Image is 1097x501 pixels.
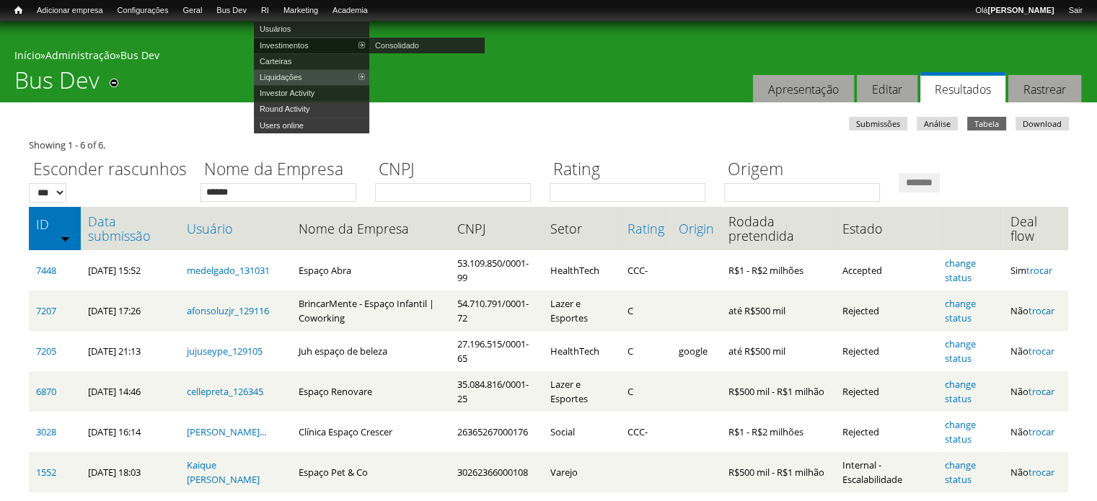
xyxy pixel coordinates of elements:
[450,331,543,371] td: 27.196.515/0001-65
[1003,412,1068,452] td: Não
[291,452,450,492] td: Espaço Pet & Co
[968,4,1061,18] a: Olá[PERSON_NAME]
[81,291,180,331] td: [DATE] 17:26
[14,48,1083,66] div: » »
[542,452,620,492] td: Varejo
[721,250,835,291] td: R$1 - R$2 milhões
[627,221,664,236] a: Rating
[14,48,40,62] a: Início
[620,412,671,452] td: CCC-
[1028,466,1054,479] a: trocar
[29,138,1068,152] div: Showing 1 - 6 of 6.
[209,4,254,18] a: Bus Dev
[1026,264,1052,277] a: trocar
[36,217,74,231] a: ID
[187,425,266,438] a: [PERSON_NAME]...
[29,157,191,183] label: Esconder rascunhos
[81,412,180,452] td: [DATE] 16:14
[254,4,276,18] a: RI
[291,412,450,452] td: Clínica Espaço Crescer
[291,250,450,291] td: Espaço Abra
[721,412,835,452] td: R$1 - R$2 milhões
[187,264,270,277] a: medelgado_131031
[291,371,450,412] td: Espaço Renovare
[7,4,30,17] a: Início
[291,331,450,371] td: Juh espaço de beleza
[542,371,620,412] td: Lazer e Esportes
[753,75,854,103] a: Apresentação
[542,250,620,291] td: HealthTech
[620,371,671,412] td: C
[724,157,889,183] label: Origem
[187,458,260,486] a: Kaique [PERSON_NAME]
[450,250,543,291] td: 53.109.850/0001-99
[201,157,366,183] label: Nome da Empresa
[945,378,976,405] a: change status
[36,264,56,277] a: 7448
[276,4,325,18] a: Marketing
[110,4,176,18] a: Configurações
[1028,345,1054,358] a: trocar
[835,250,938,291] td: Accepted
[187,304,269,317] a: afonsoluzjr_129116
[550,157,715,183] label: Rating
[1028,385,1054,398] a: trocar
[917,117,958,130] a: Análise
[291,291,450,331] td: BrincarMente - Espaço Infantil | Coworking
[81,331,180,371] td: [DATE] 21:13
[175,4,209,18] a: Geral
[835,291,938,331] td: Rejected
[36,385,56,398] a: 6870
[1003,452,1068,492] td: Não
[36,466,56,479] a: 1552
[187,221,284,236] a: Usuário
[36,425,56,438] a: 3028
[1003,207,1068,250] th: Deal flow
[187,345,263,358] a: jujuseype_129105
[542,207,620,250] th: Setor
[721,207,835,250] th: Rodada pretendida
[721,452,835,492] td: R$500 mil - R$1 milhão
[120,48,159,62] a: Bus Dev
[945,458,976,486] a: change status
[849,117,907,130] a: Submissões
[81,371,180,412] td: [DATE] 14:46
[291,207,450,250] th: Nome da Empresa
[1008,75,1081,103] a: Rastrear
[857,75,917,103] a: Editar
[45,48,115,62] a: Administração
[945,257,976,284] a: change status
[450,452,543,492] td: 30262366000108
[945,297,976,324] a: change status
[1028,304,1054,317] a: trocar
[920,72,1005,103] a: Resultados
[542,331,620,371] td: HealthTech
[620,331,671,371] td: C
[835,331,938,371] td: Rejected
[187,385,263,398] a: cellepreta_126345
[36,345,56,358] a: 7205
[1016,117,1069,130] a: Download
[987,6,1054,14] strong: [PERSON_NAME]
[1003,291,1068,331] td: Não
[30,4,110,18] a: Adicionar empresa
[671,331,721,371] td: google
[14,66,100,102] h1: Bus Dev
[967,117,1006,130] a: Tabela
[1003,331,1068,371] td: Não
[721,331,835,371] td: até R$500 mil
[61,234,70,243] img: ordem crescente
[36,304,56,317] a: 7207
[81,250,180,291] td: [DATE] 15:52
[835,412,938,452] td: Rejected
[721,371,835,412] td: R$500 mil - R$1 milhão
[1061,4,1090,18] a: Sair
[1028,425,1054,438] a: trocar
[945,418,976,445] a: change status
[88,214,172,243] a: Data submissão
[721,291,835,331] td: até R$500 mil
[325,4,375,18] a: Academia
[1003,371,1068,412] td: Não
[835,452,938,492] td: Internal - Escalabilidade
[542,291,620,331] td: Lazer e Esportes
